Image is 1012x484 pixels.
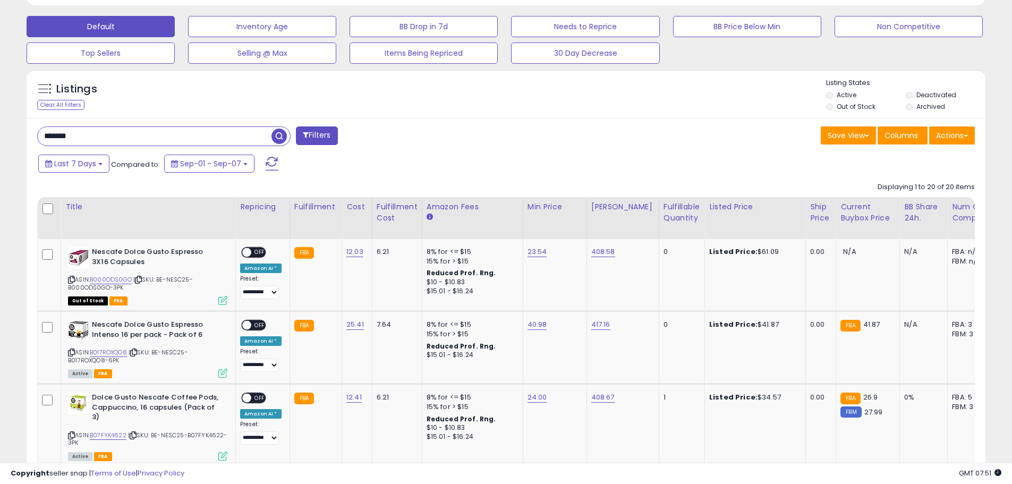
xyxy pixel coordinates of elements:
button: BB Price Below Min [673,16,821,37]
span: All listings that are currently out of stock and unavailable for purchase on Amazon [68,296,108,305]
div: 6.21 [377,393,414,402]
div: 15% for > $15 [427,329,515,339]
div: Fulfillable Quantity [664,201,700,224]
span: | SKU: BE-NESC25-B07FYK4622-3PK [68,431,227,447]
div: Amazon AI * [240,409,282,419]
label: Out of Stock [837,102,875,111]
small: FBA [294,247,314,259]
div: 0.00 [810,320,828,329]
button: Filters [296,126,337,145]
div: Preset: [240,421,282,445]
b: Listed Price: [709,392,758,402]
a: 408.58 [591,247,615,257]
a: 408.67 [591,392,615,403]
span: All listings currently available for purchase on Amazon [68,452,92,461]
div: 15% for > $15 [427,402,515,412]
div: Title [65,201,231,213]
div: 8% for <= $15 [427,320,515,329]
div: N/A [904,320,939,329]
div: 0 [664,320,696,329]
label: Active [837,90,856,99]
img: 518Ri1uDLuL._SL40_.jpg [68,320,89,341]
h5: Listings [56,82,97,97]
span: 41.87 [863,319,880,329]
div: FBM: n/a [952,257,987,266]
div: 15% for > $15 [427,257,515,266]
div: 0% [904,393,939,402]
div: FBA: n/a [952,247,987,257]
div: $15.01 - $16.24 [427,351,515,360]
span: Compared to: [111,159,160,169]
button: Last 7 Days [38,155,109,173]
button: Top Sellers [27,43,175,64]
div: 0.00 [810,247,828,257]
div: Cost [346,201,368,213]
span: FBA [109,296,127,305]
div: Fulfillment Cost [377,201,418,224]
span: OFF [251,394,268,403]
small: Amazon Fees. [427,213,433,222]
button: 30 Day Decrease [511,43,659,64]
span: Columns [885,130,918,141]
div: Displaying 1 to 20 of 20 items [878,182,975,192]
span: FBA [94,452,112,461]
div: BB Share 24h. [904,201,943,224]
div: Preset: [240,275,282,299]
small: FBA [294,393,314,404]
div: $34.57 [709,393,797,402]
div: $15.01 - $16.24 [427,287,515,296]
div: $15.01 - $16.24 [427,432,515,441]
small: FBM [840,406,861,418]
label: Archived [916,102,945,111]
div: Amazon AI * [240,336,282,346]
div: FBM: 3 [952,402,987,412]
span: Sep-01 - Sep-07 [180,158,241,169]
b: Reduced Prof. Rng. [427,342,496,351]
div: ASIN: [68,247,227,304]
p: Listing States: [826,78,985,88]
a: 25.41 [346,319,364,330]
a: B07FYK4622 [90,431,126,440]
span: OFF [251,321,268,330]
img: 41TOAixGTKL._SL40_.jpg [68,247,89,268]
a: 12.41 [346,392,362,403]
b: Reduced Prof. Rng. [427,268,496,277]
div: 8% for <= $15 [427,393,515,402]
span: N/A [843,247,856,257]
b: Listed Price: [709,319,758,329]
a: 40.98 [528,319,547,330]
div: Preset: [240,348,282,372]
div: 7.64 [377,320,414,329]
b: Nescafe Dolce Gusto Espresso Intenso 16 per pack - Pack of 6 [92,320,221,342]
div: FBA: 3 [952,320,987,329]
span: OFF [251,248,268,257]
div: [PERSON_NAME] [591,201,654,213]
div: ASIN: [68,393,227,460]
div: Current Buybox Price [840,201,895,224]
button: BB Drop in 7d [350,16,498,37]
a: 23.54 [528,247,547,257]
div: Repricing [240,201,285,213]
button: Selling @ Max [188,43,336,64]
div: $61.09 [709,247,797,257]
a: 24.00 [528,392,547,403]
span: 2025-09-15 07:51 GMT [959,468,1001,478]
a: Terms of Use [91,468,136,478]
a: B000ODS0GO [90,275,132,284]
a: B017ROXQO8 [90,348,127,357]
div: Fulfillment [294,201,337,213]
b: Reduced Prof. Rng. [427,414,496,423]
div: N/A [904,247,939,257]
b: Nescafe Dolce Gusto Espresso 3X16 Capsules [92,247,221,269]
small: FBA [294,320,314,332]
button: Inventory Age [188,16,336,37]
button: Save View [821,126,876,145]
div: ASIN: [68,320,227,377]
span: | SKU: BE-NESC25-B017ROXQO8-6PK [68,348,188,364]
b: Listed Price: [709,247,758,257]
label: Deactivated [916,90,956,99]
div: Amazon Fees [427,201,518,213]
div: FBM: 3 [952,329,987,339]
div: Ship Price [810,201,831,224]
div: 0 [664,247,696,257]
